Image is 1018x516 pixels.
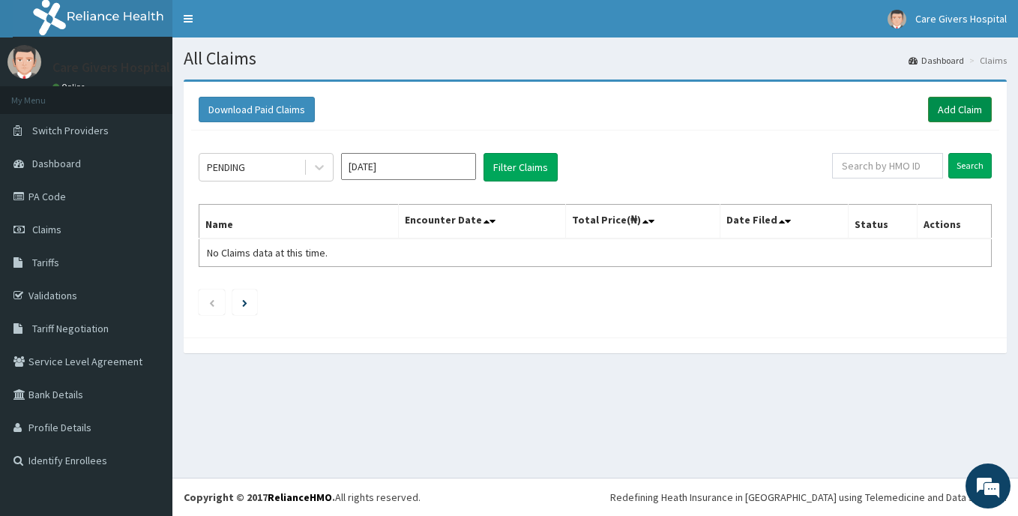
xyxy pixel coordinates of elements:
strong: Copyright © 2017 . [184,490,335,504]
li: Claims [966,54,1007,67]
span: Tariffs [32,256,59,269]
span: Switch Providers [32,124,109,137]
img: User Image [7,45,41,79]
button: Filter Claims [484,153,558,181]
span: Tariff Negotiation [32,322,109,335]
span: No Claims data at this time. [207,246,328,259]
a: RelianceHMO [268,490,332,504]
img: User Image [888,10,906,28]
button: Download Paid Claims [199,97,315,122]
input: Search [948,153,992,178]
h1: All Claims [184,49,1007,68]
th: Name [199,205,399,239]
a: Previous page [208,295,215,309]
th: Total Price(₦) [565,205,720,239]
th: Actions [917,205,991,239]
th: Date Filed [720,205,849,239]
div: PENDING [207,160,245,175]
a: Dashboard [909,54,964,67]
th: Status [848,205,917,239]
span: Care Givers Hospital [915,12,1007,25]
th: Encounter Date [399,205,566,239]
footer: All rights reserved. [172,478,1018,516]
a: Online [52,82,88,92]
a: Add Claim [928,97,992,122]
span: Dashboard [32,157,81,170]
p: Care Givers Hospital [52,61,170,74]
input: Select Month and Year [341,153,476,180]
input: Search by HMO ID [832,153,943,178]
div: Redefining Heath Insurance in [GEOGRAPHIC_DATA] using Telemedicine and Data Science! [610,490,1007,505]
span: Claims [32,223,61,236]
a: Next page [242,295,247,309]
